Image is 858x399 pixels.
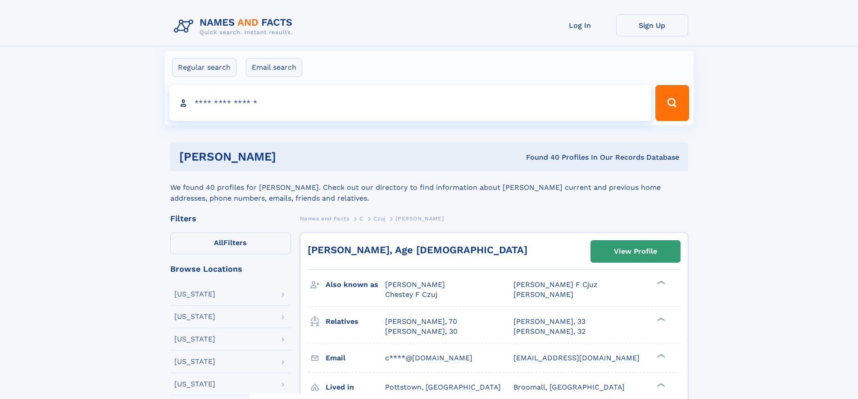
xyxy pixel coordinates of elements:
a: Log In [544,14,616,36]
div: Browse Locations [170,265,291,273]
a: Names and Facts [300,213,350,224]
h3: Also known as [326,277,385,292]
div: ❯ [655,316,666,322]
span: [PERSON_NAME] F Cjuz [513,280,598,289]
h1: [PERSON_NAME] [179,151,401,162]
div: Filters [170,215,291,223]
span: Pottstown, [GEOGRAPHIC_DATA] [385,383,501,391]
button: Search Button [655,85,689,121]
a: Sign Up [616,14,688,36]
div: ❯ [655,353,666,359]
span: [PERSON_NAME] [385,280,445,289]
h3: Relatives [326,314,385,329]
a: [PERSON_NAME], 30 [385,327,458,336]
a: [PERSON_NAME], 33 [513,317,586,327]
div: [US_STATE] [174,381,215,388]
span: [PERSON_NAME] [395,215,444,222]
label: Filters [170,233,291,254]
a: Czuj [373,213,385,224]
label: Email search [246,58,302,77]
label: Regular search [172,58,236,77]
a: [PERSON_NAME], 70 [385,317,457,327]
span: C [359,215,363,222]
div: [US_STATE] [174,336,215,343]
a: View Profile [591,241,680,262]
img: Logo Names and Facts [170,14,300,39]
a: [PERSON_NAME], 32 [513,327,586,336]
div: [US_STATE] [174,358,215,365]
a: [PERSON_NAME], Age [DEMOGRAPHIC_DATA] [308,244,527,256]
span: Czuj [373,215,385,222]
div: ❯ [655,382,666,388]
span: All [214,238,223,247]
span: [PERSON_NAME] [513,290,573,299]
a: C [359,213,363,224]
h3: Lived in [326,380,385,395]
span: [EMAIL_ADDRESS][DOMAIN_NAME] [513,354,640,362]
span: Broomall, [GEOGRAPHIC_DATA] [513,383,625,391]
div: ❯ [655,280,666,286]
h3: Email [326,350,385,366]
div: Found 40 Profiles In Our Records Database [401,152,679,162]
input: search input [169,85,652,121]
div: We found 40 profiles for [PERSON_NAME]. Check out our directory to find information about [PERSON... [170,171,688,204]
span: Chestey F Czuj [385,290,437,299]
div: [US_STATE] [174,291,215,298]
div: [US_STATE] [174,313,215,320]
div: View Profile [614,241,657,262]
